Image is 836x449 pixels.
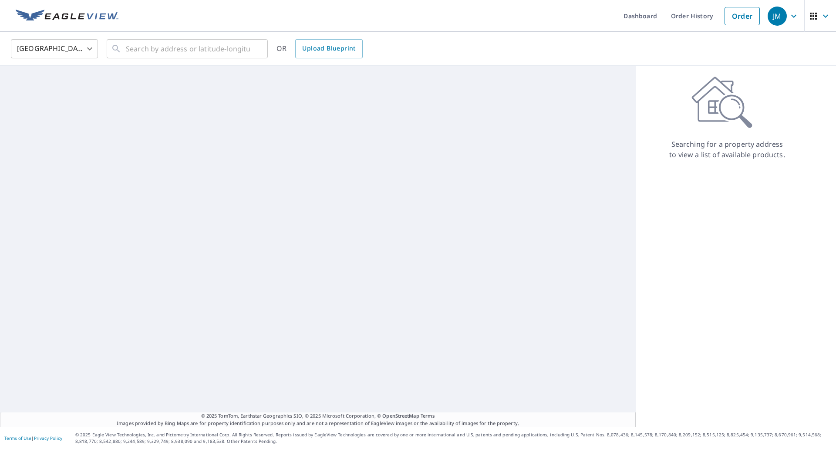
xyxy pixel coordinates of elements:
a: Order [725,7,760,25]
div: OR [276,39,363,58]
img: EV Logo [16,10,118,23]
p: | [4,435,62,441]
a: Privacy Policy [34,435,62,441]
a: Terms [421,412,435,419]
span: Upload Blueprint [302,43,355,54]
a: OpenStreetMap [382,412,419,419]
div: [GEOGRAPHIC_DATA] [11,37,98,61]
div: JM [768,7,787,26]
input: Search by address or latitude-longitude [126,37,250,61]
a: Terms of Use [4,435,31,441]
p: © 2025 Eagle View Technologies, Inc. and Pictometry International Corp. All Rights Reserved. Repo... [75,432,832,445]
p: Searching for a property address to view a list of available products. [669,139,785,160]
a: Upload Blueprint [295,39,362,58]
span: © 2025 TomTom, Earthstar Geographics SIO, © 2025 Microsoft Corporation, © [201,412,435,420]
